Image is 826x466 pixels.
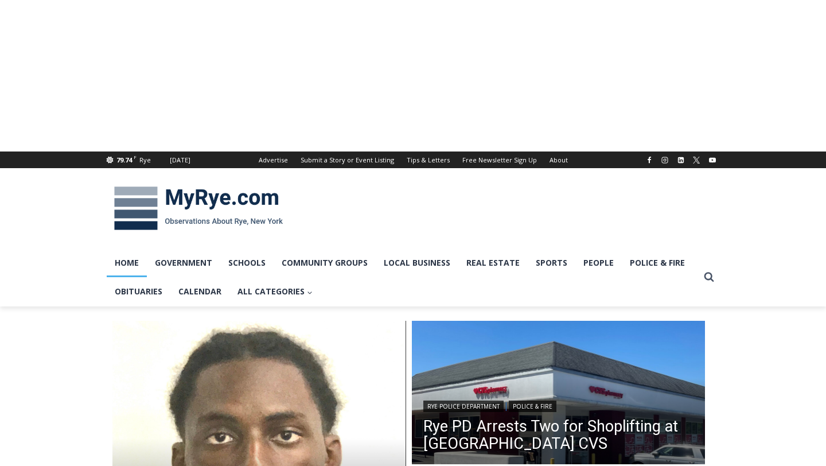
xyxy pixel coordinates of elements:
button: View Search Form [699,267,719,288]
a: Schools [220,248,274,277]
a: All Categories [229,277,321,306]
a: Government [147,248,220,277]
a: Police & Fire [509,401,556,412]
a: Calendar [170,277,229,306]
a: Tips & Letters [400,152,456,168]
a: People [575,248,622,277]
a: YouTube [706,153,719,167]
nav: Secondary Navigation [252,152,574,168]
a: Facebook [642,153,656,167]
div: Rye [139,155,151,165]
a: Obituaries [107,277,170,306]
div: | [423,398,694,412]
a: Home [107,248,147,277]
a: Local Business [376,248,458,277]
a: Sports [528,248,575,277]
a: Instagram [658,153,672,167]
a: Rye PD Arrests Two for Shoplifting at [GEOGRAPHIC_DATA] CVS [423,418,694,452]
span: All Categories [237,285,313,298]
a: Submit a Story or Event Listing [294,152,400,168]
a: Police & Fire [622,248,693,277]
a: X [689,153,703,167]
span: F [134,154,137,160]
nav: Primary Navigation [107,248,699,306]
a: Linkedin [674,153,688,167]
a: Rye Police Department [423,401,504,412]
img: MyRye.com [107,178,290,238]
a: Free Newsletter Sign Up [456,152,543,168]
a: Real Estate [458,248,528,277]
div: [DATE] [170,155,190,165]
a: Community Groups [274,248,376,277]
a: Advertise [252,152,294,168]
a: About [543,152,574,168]
span: 79.74 [116,156,132,164]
